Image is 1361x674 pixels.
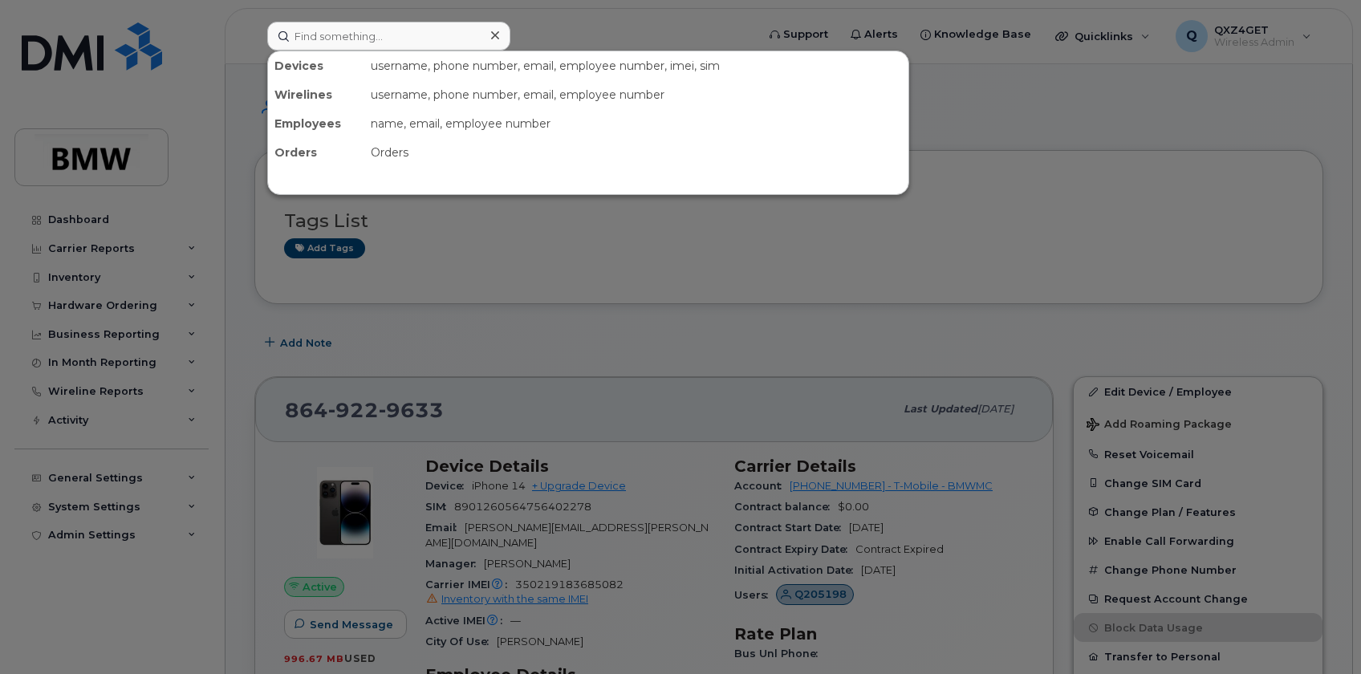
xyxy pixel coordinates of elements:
div: username, phone number, email, employee number, imei, sim [364,51,908,80]
div: Orders [268,138,364,167]
iframe: Messenger Launcher [1291,604,1349,662]
div: Devices [268,51,364,80]
div: Orders [364,138,908,167]
div: Wirelines [268,80,364,109]
div: name, email, employee number [364,109,908,138]
div: username, phone number, email, employee number [364,80,908,109]
div: Employees [268,109,364,138]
